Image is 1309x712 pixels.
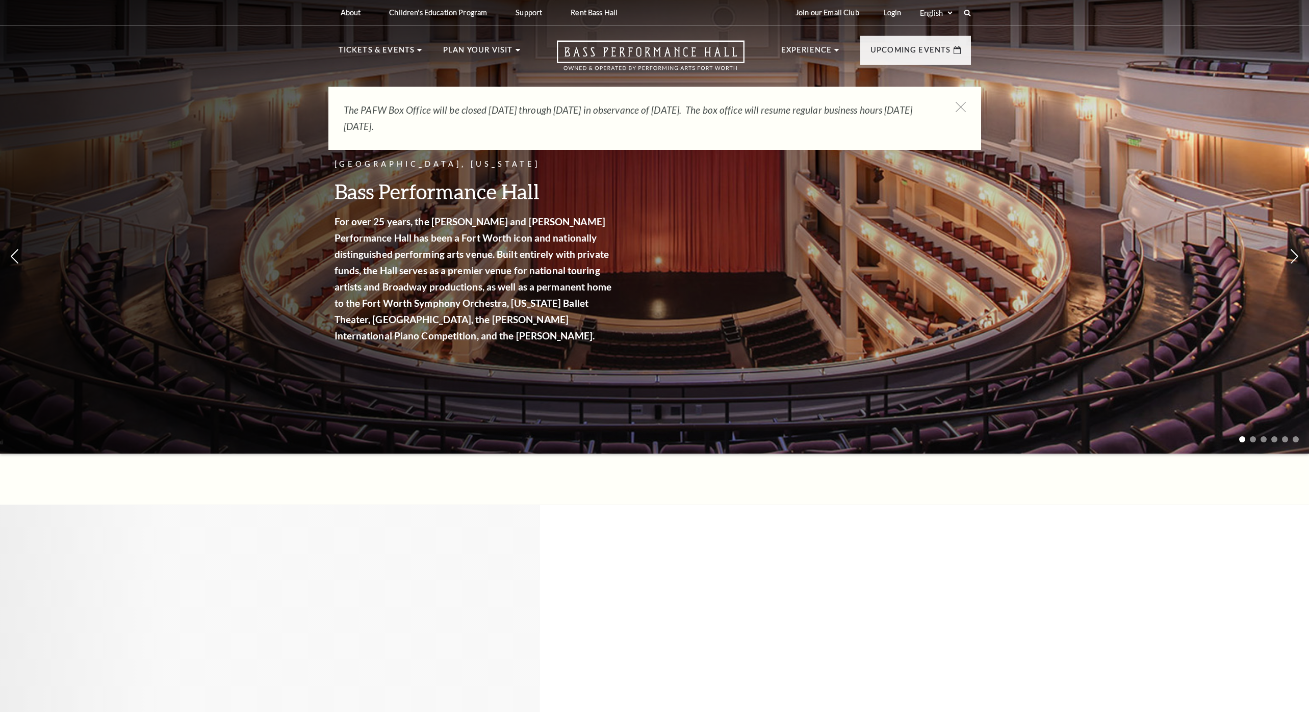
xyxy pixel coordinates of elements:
[344,104,912,132] em: The PAFW Box Office will be closed [DATE] through [DATE] in observance of [DATE]. The box office ...
[335,178,615,204] h3: Bass Performance Hall
[918,8,954,18] select: Select:
[781,44,832,62] p: Experience
[443,44,513,62] p: Plan Your Visit
[571,8,618,17] p: Rent Bass Hall
[335,158,615,171] p: [GEOGRAPHIC_DATA], [US_STATE]
[870,44,951,62] p: Upcoming Events
[335,216,612,341] strong: For over 25 years, the [PERSON_NAME] and [PERSON_NAME] Performance Hall has been a Fort Worth ico...
[516,8,542,17] p: Support
[389,8,487,17] p: Children's Education Program
[341,8,361,17] p: About
[339,44,415,62] p: Tickets & Events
